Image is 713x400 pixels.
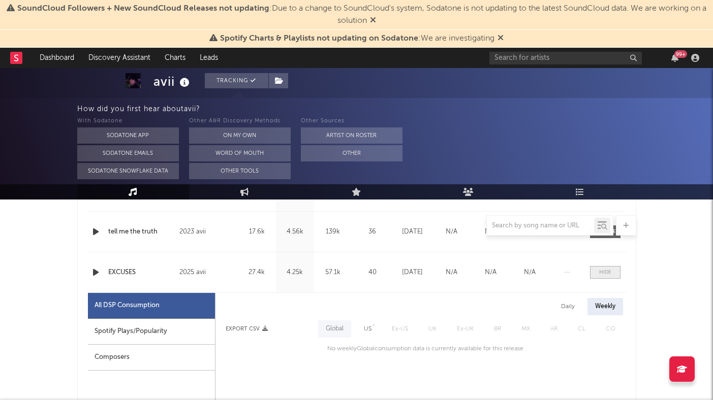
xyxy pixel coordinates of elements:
[435,268,469,278] div: N/A
[301,145,402,161] button: Other
[474,268,508,278] div: N/A
[553,298,582,315] div: Daily
[33,48,81,68] a: Dashboard
[513,268,547,278] div: N/A
[395,268,429,278] div: [DATE]
[17,5,706,25] span: : Due to a change to SoundCloud's system, Sodatone is not updating to the latest SoundCloud data....
[301,127,402,144] button: Artist on Roster
[17,5,269,13] span: SoundCloud Followers + New SoundCloud Releases not updating
[95,299,160,312] div: All DSP Consumption
[220,35,494,43] span: : We are investigating
[179,266,235,279] div: 2025 avii
[317,268,350,278] div: 57.1k
[317,343,523,355] div: No weekly Global consumption data is currently available for this release
[205,73,268,88] button: Tracking
[301,115,402,127] div: Other Sources
[77,145,179,161] button: Sodatone Emails
[77,127,179,144] button: Sodatone App
[108,268,175,278] a: EXCUSES
[189,145,291,161] button: Word Of Mouth
[189,127,291,144] button: On My Own
[355,268,390,278] div: 40
[189,115,291,127] div: Other A&R Discovery Methods
[153,73,192,90] div: avii
[77,115,179,127] div: With Sodatone
[674,50,687,58] div: 99 +
[193,48,225,68] a: Leads
[278,268,312,278] div: 4.25k
[88,319,215,345] div: Spotify Plays/Popularity
[370,17,376,25] span: Dismiss
[364,323,371,335] div: US
[220,35,418,43] span: Spotify Charts & Playlists not updating on Sodatone
[81,48,158,68] a: Discovery Assistant
[77,163,179,179] button: Sodatone Snowflake Data
[88,345,215,371] div: Composers
[226,326,268,332] button: Export CSV
[240,268,273,278] div: 27.4k
[189,163,291,179] button: Other Tools
[671,54,678,62] button: 99+
[88,293,215,319] div: All DSP Consumption
[498,35,504,43] span: Dismiss
[487,222,594,230] input: Search by song name or URL
[158,48,193,68] a: Charts
[489,52,642,64] input: Search for artists
[587,298,623,315] div: Weekly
